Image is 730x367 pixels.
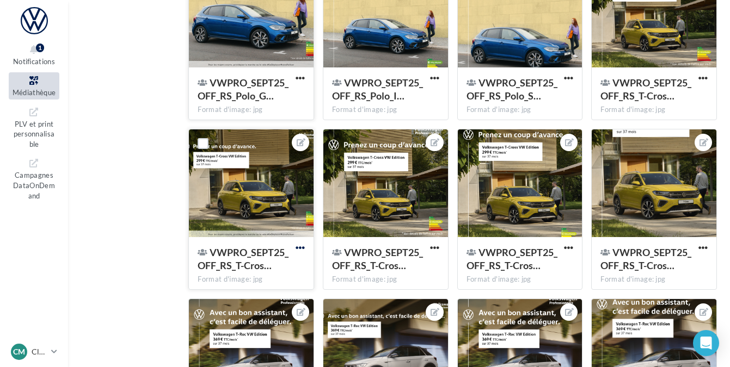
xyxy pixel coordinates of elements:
[332,275,439,284] div: Format d'image: jpg
[32,346,47,357] p: Clémence INGLARD
[198,246,289,271] span: VWPRO_SEPT25_OFF_RS_T-Cross_GMB
[36,43,44,52] div: 1
[600,77,691,102] span: VWPRO_SEPT25_OFF_RS_T-Cross_CARRE
[198,77,289,102] span: VWPRO_SEPT25_OFF_RS_Polo_GMB-POLO-E1
[9,104,59,151] a: PLV et print personnalisable
[467,246,557,271] span: VWPRO_SEPT25_OFF_RS_T-Cross_INSTA
[332,246,423,271] span: VWPRO_SEPT25_OFF_RS_T-Cross_GMB_720x720px
[332,105,439,115] div: Format d'image: jpg
[9,341,59,362] a: Cm Clémence INGLARD
[198,105,305,115] div: Format d'image: jpg
[9,72,59,99] a: Médiathèque
[13,88,56,97] span: Médiathèque
[13,346,25,357] span: Cm
[14,117,55,148] span: PLV et print personnalisable
[600,275,708,284] div: Format d'image: jpg
[9,155,59,202] a: Campagnes DataOnDemand
[13,169,55,200] span: Campagnes DataOnDemand
[467,105,574,115] div: Format d'image: jpg
[693,330,719,356] div: Open Intercom Messenger
[9,41,59,68] button: Notifications 1
[467,275,574,284] div: Format d'image: jpg
[467,77,557,102] span: VWPRO_SEPT25_OFF_RS_Polo_STORY
[600,246,691,271] span: VWPRO_SEPT25_OFF_RS_T-Cross_STORY
[198,275,305,284] div: Format d'image: jpg
[13,57,55,66] span: Notifications
[332,77,423,102] span: VWPRO_SEPT25_OFF_RS_Polo_INSTA
[600,105,708,115] div: Format d'image: jpg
